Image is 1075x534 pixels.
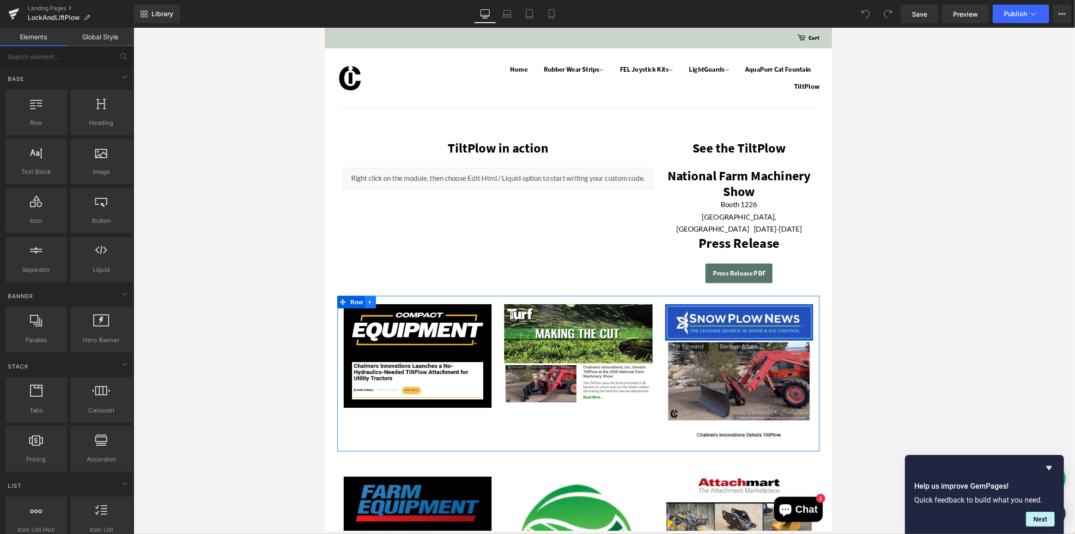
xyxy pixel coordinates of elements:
[375,202,538,229] div: [GEOGRAPHIC_DATA], [GEOGRAPHIC_DATA] [DATE]-[DATE]
[1044,462,1055,473] button: Hide survey
[8,335,64,345] span: Parallax
[8,454,64,464] span: Pricing
[73,265,129,275] span: Liquid
[518,5,541,23] a: Tablet
[73,167,129,177] span: Image
[14,42,42,69] img: chalmersinnovations.com
[1026,512,1055,527] button: Next question
[914,481,1055,492] h2: Help us improve GemPages!
[7,481,23,490] span: List
[942,5,989,23] a: Preview
[26,295,44,309] span: Row
[73,118,129,128] span: Heading
[7,362,30,371] span: Stack
[73,335,129,345] span: Hero Banner
[7,292,34,301] span: Banner
[8,118,64,128] span: Row
[28,14,80,21] span: LockAndLiftPlow
[7,74,25,83] span: Base
[8,167,64,177] span: Text Block
[28,5,134,12] a: Landing Pages
[375,124,538,141] h1: See the TiltPlow
[318,37,393,55] a: FEL Joystick Kits
[427,264,486,277] span: Press Release PDF
[44,295,56,309] a: Expand / Collapse
[533,6,545,17] a: Cart
[73,216,129,226] span: Button
[8,216,64,226] span: Icon
[993,5,1049,23] button: Publish
[474,5,496,23] a: Desktop
[395,37,455,55] a: LightGuards
[510,55,545,74] a: TiltPlow
[419,260,493,282] a: Press Release PDF
[456,37,545,55] a: AquaPurr Cat Fountain
[375,229,538,246] h1: Press Release
[67,28,134,46] a: Global Style
[1053,5,1071,23] button: More
[541,5,563,23] a: Mobile
[375,154,538,189] h1: National Farm Machinery Show
[73,405,129,415] span: Carousel
[134,5,180,23] a: New Library
[8,265,64,275] span: Separator
[152,10,173,18] span: Library
[1004,10,1027,18] span: Publish
[912,9,927,19] span: Save
[21,124,361,141] h1: TiltPlow in action
[914,462,1055,527] div: Help us improve GemPages!
[8,405,64,415] span: Tabs
[234,37,317,55] a: Rubber Wear Strips
[73,454,129,464] span: Accordion
[496,5,518,23] a: Laptop
[204,37,233,55] a: Home
[914,496,1055,504] p: Quick feedback to build what you need.
[879,5,897,23] button: Redo
[375,189,538,202] div: Booth 1226
[953,9,978,19] span: Preview
[856,5,875,23] button: Undo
